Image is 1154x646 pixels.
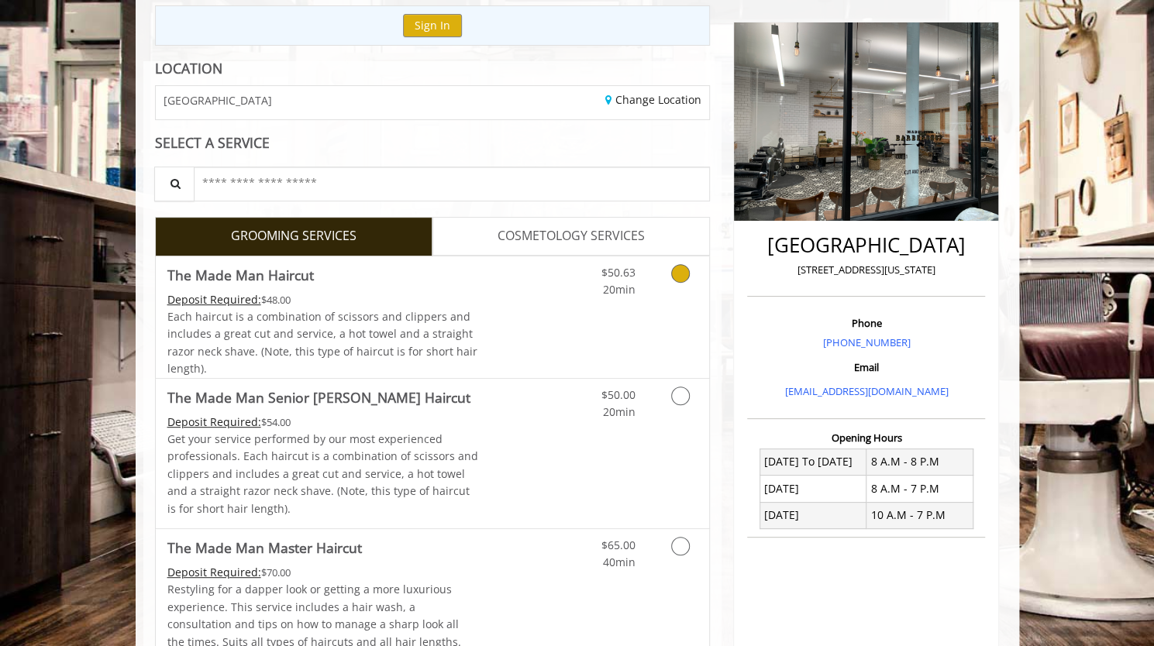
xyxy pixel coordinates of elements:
span: $65.00 [601,538,635,552]
span: COSMETOLOGY SERVICES [498,226,645,246]
span: $50.63 [601,265,635,280]
td: 8 A.M - 7 P.M [866,476,973,502]
div: $48.00 [167,291,479,308]
span: GROOMING SERVICES [231,226,357,246]
td: 8 A.M - 8 P.M [866,448,973,475]
h2: [GEOGRAPHIC_DATA] [751,234,981,256]
span: 40min [602,555,635,569]
td: [DATE] [760,476,866,502]
p: [STREET_ADDRESS][US_STATE] [751,262,981,278]
b: The Made Man Senior [PERSON_NAME] Haircut [167,387,470,408]
p: Get your service performed by our most experienced professionals. Each haircut is a combination o... [167,431,479,517]
span: 20min [602,404,635,419]
span: Each haircut is a combination of scissors and clippers and includes a great cut and service, a ho... [167,309,477,376]
button: Sign In [403,14,462,36]
a: [PHONE_NUMBER] [822,335,910,349]
span: This service needs some Advance to be paid before we block your appointment [167,565,261,579]
a: Change Location [605,92,701,107]
div: $70.00 [167,564,479,581]
div: $54.00 [167,414,479,431]
span: This service needs some Advance to be paid before we block your appointment [167,292,261,307]
b: The Made Man Haircut [167,264,314,286]
td: 10 A.M - 7 P.M [866,502,973,528]
span: 20min [602,282,635,297]
td: [DATE] [760,502,866,528]
td: [DATE] To [DATE] [760,448,866,475]
button: Service Search [154,167,195,201]
span: [GEOGRAPHIC_DATA] [164,94,272,106]
div: SELECT A SERVICE [155,136,711,150]
span: $50.00 [601,387,635,402]
h3: Opening Hours [747,432,985,443]
span: This service needs some Advance to be paid before we block your appointment [167,414,261,429]
b: LOCATION [155,59,222,77]
b: The Made Man Master Haircut [167,537,362,558]
h3: Phone [751,318,981,328]
a: [EMAIL_ADDRESS][DOMAIN_NAME] [784,384,948,398]
h3: Email [751,362,981,373]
